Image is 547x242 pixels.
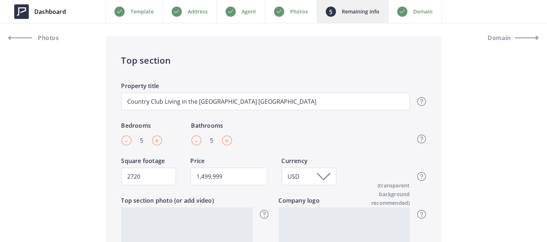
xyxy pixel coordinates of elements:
span: USD [288,172,302,180]
input: 1,600,000 [191,168,267,185]
img: question [260,210,269,219]
input: 4,600 [121,168,176,185]
label: Bathrooms [191,121,232,132]
label: Company logo [279,196,410,207]
button: Domain [473,29,538,47]
a: Photos [9,29,74,47]
span: + [224,135,229,146]
label: Top section photo (or add video) [121,196,253,207]
label: Currency [282,156,336,168]
img: question [417,97,426,106]
input: A location unlike any other [121,93,410,110]
iframe: Drift Widget Chat Controller [511,206,538,233]
span: Dashboard [34,7,66,16]
img: question [417,135,426,143]
span: + [155,135,159,146]
span: - [125,135,128,146]
span: - [195,135,198,146]
span: (transparent background recommended) [347,181,410,207]
p: Remaining info [342,7,379,16]
p: Template [130,7,154,16]
span: Domain [488,35,511,41]
p: Domain [413,7,433,16]
p: Address [188,7,208,16]
a: Dashboard [9,1,71,23]
p: Agent [242,7,256,16]
label: Bedrooms [121,121,162,132]
img: question [417,172,426,181]
label: Property title [121,82,410,93]
img: question [417,210,426,219]
label: Square footage [121,156,176,168]
label: Price [191,156,267,168]
h4: Top section [121,54,426,67]
p: Photos [290,7,308,16]
span: Photos [36,35,59,41]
